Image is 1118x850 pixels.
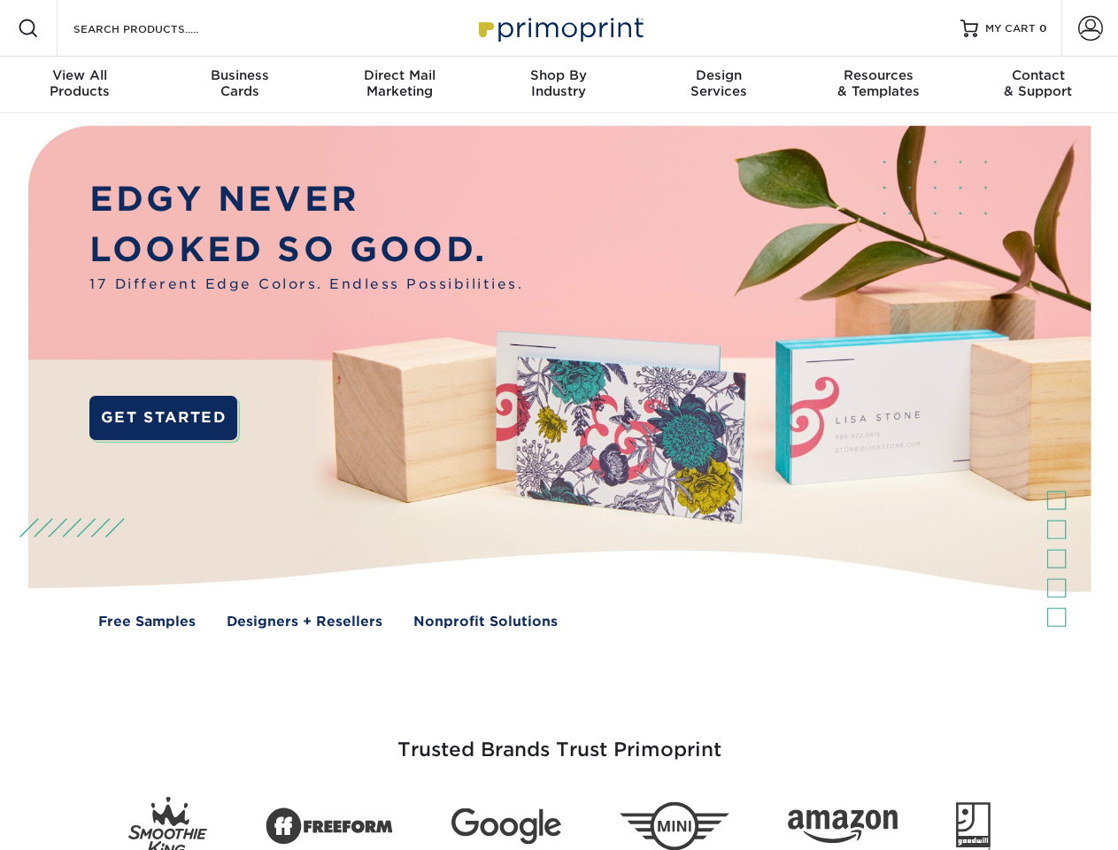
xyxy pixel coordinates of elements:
input: SEARCH PRODUCTS..... [72,18,244,39]
div: & Templates [798,67,958,99]
img: Primoprint [471,9,648,47]
span: Business [159,67,319,83]
span: MY CART [985,21,1036,36]
a: Nonprofit Solutions [413,612,558,632]
span: 0 [1039,22,1047,35]
div: Marketing [320,67,479,99]
a: Designers + Resellers [227,612,382,632]
a: Direct MailMarketing [320,57,479,113]
span: Resources [798,67,958,83]
span: 17 Different Edge Colors. Endless Possibilities. [89,274,523,295]
a: DesignServices [639,57,798,113]
div: & Support [959,67,1118,99]
span: Contact [959,67,1118,83]
img: Amazon [788,810,898,844]
a: GET STARTED [89,396,237,440]
h3: Trusted Brands Trust Primoprint [42,696,1077,783]
div: Services [639,67,798,99]
div: Industry [479,67,638,99]
p: EDGY NEVER [89,174,523,225]
span: Direct Mail [320,67,479,83]
a: BusinessCards [159,57,319,113]
img: Google [451,808,561,845]
a: Shop ByIndustry [479,57,638,113]
div: Cards [159,67,319,99]
a: Resources& Templates [798,57,958,113]
p: LOOKED SO GOOD. [89,225,523,275]
span: Shop By [479,67,638,83]
a: Free Samples [98,612,196,632]
span: Design [639,67,798,83]
img: Goodwill [956,802,991,850]
a: Contact& Support [959,57,1118,113]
